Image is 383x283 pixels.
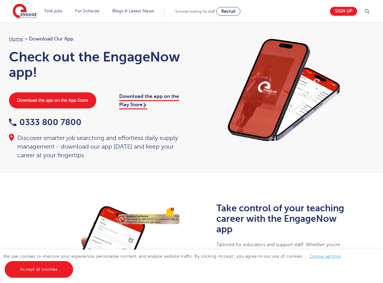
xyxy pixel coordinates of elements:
[175,9,215,14] span: Schools looking for staff
[13,4,37,19] img: Engage Education
[216,242,345,264] span: Tailored for educators and support staff. Whether you’re planning ahead or managing daily booking...
[216,203,344,234] b: Take control of your teaching career with the EngageNow app
[75,9,99,13] a: For Schools
[119,94,179,109] a: Download the app on the Play Store
[9,36,23,42] a: Home
[216,7,240,16] a: Recruit
[309,254,341,259] a: Cookie settings
[9,35,185,43] nav: breadcrumb
[29,35,73,43] span: Download our app
[221,9,235,14] span: Recruit
[3,254,347,272] span: We use cookies to improve your experience, personalise content, and analyse website traffic. By c...
[25,36,27,42] span: >
[5,261,73,278] a: Accept all cookies
[9,49,185,80] h1: Check out the EngageNow app!
[44,9,63,13] a: Find jobs
[9,92,96,108] a: Download the app on the App Store
[330,7,357,16] a: Sign up
[112,9,154,13] a: Blogs & Latest News
[9,134,185,160] div: Discover smarter job searching and effortless daily supply management - download our app [DATE] a...
[9,117,81,127] a: 0333 800 7800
